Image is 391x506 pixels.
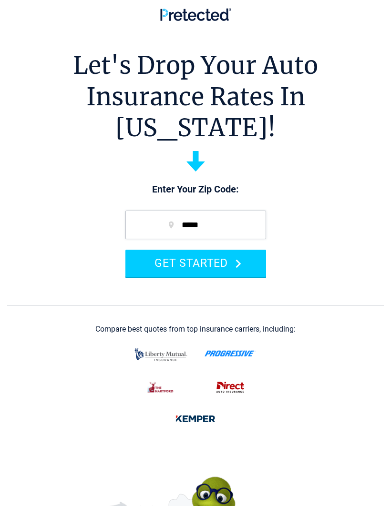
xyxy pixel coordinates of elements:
input: zip code [125,211,266,239]
div: Compare best quotes from top insurance carriers, including: [95,325,296,334]
img: direct [211,377,249,397]
img: progressive [205,350,256,357]
h1: Let's Drop Your Auto Insurance Rates In [US_STATE]! [7,50,384,144]
img: Pretected Logo [160,8,231,21]
img: liberty [132,343,190,366]
p: Enter Your Zip Code: [116,183,276,196]
button: GET STARTED [125,250,266,277]
img: thehartford [142,377,180,397]
img: kemper [170,409,221,429]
